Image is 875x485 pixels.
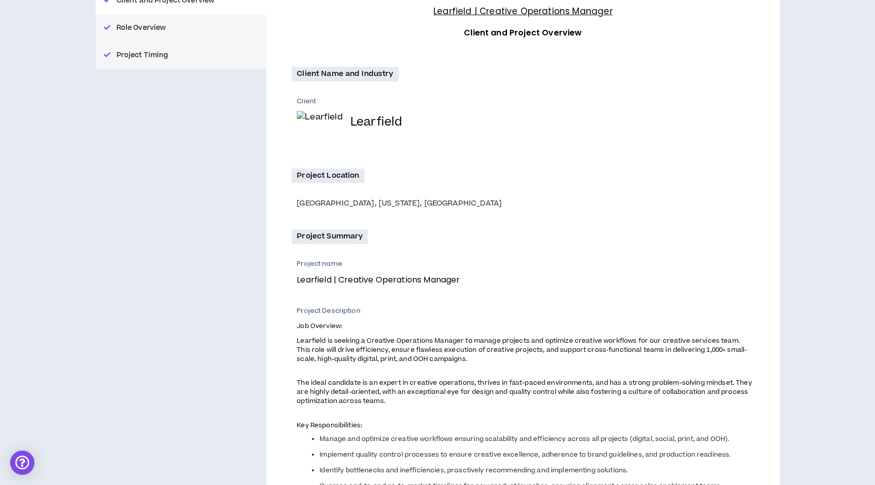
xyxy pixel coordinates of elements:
div: Open Intercom Messenger [10,451,34,475]
h3: Client and Project Overview [292,26,754,39]
p: Client Name and Industry [292,67,398,81]
span: Implement quality control processes to ensure creative excellence, adherence to brand guidelines,... [320,450,731,459]
p: Client [297,97,316,106]
span: Job Overview: [297,321,342,331]
p: Learfield | Creative Operations Manager [297,273,746,287]
p: Project Location [292,169,364,183]
span: The ideal candidate is an expert in creative operations, thrives in fast-paced environments, and ... [297,378,751,406]
img: Learfield [297,111,342,134]
p: Project Description [297,306,754,315]
span: Identify bottlenecks and inefficiencies, proactively recommending and implementing solutions. [320,466,628,475]
p: Project Summary [292,229,368,244]
div: [GEOGRAPHIC_DATA], [US_STATE], [GEOGRAPHIC_DATA] [297,198,754,209]
h4: Learfield | Creative Operations Manager [292,5,754,18]
button: Role Overview [96,14,267,42]
span: Manage and optimize creative workflows ensuring scalability and efficiency across all projects (d... [320,434,729,443]
p: Project name [297,259,746,268]
span: Key Responsibilities: [297,421,362,430]
h4: Learfield [350,115,403,129]
button: Project Timing [96,42,267,69]
span: Learfield is seeking a Creative Operations Manager to manage projects and optimize creative workf... [297,336,747,363]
